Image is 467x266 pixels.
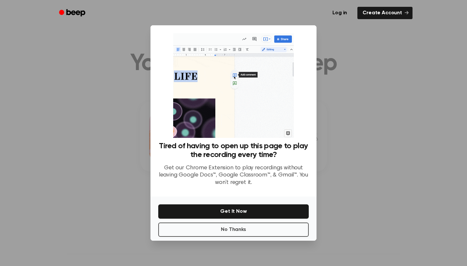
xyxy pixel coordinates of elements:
button: Get It Now [158,204,309,219]
img: Beep extension in action [173,33,293,138]
button: No Thanks [158,223,309,237]
a: Create Account [357,7,413,19]
p: Get our Chrome Extension to play recordings without leaving Google Docs™, Google Classroom™, & Gm... [158,164,309,187]
a: Beep [54,7,91,19]
h3: Tired of having to open up this page to play the recording every time? [158,142,309,159]
a: Log in [326,6,353,20]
